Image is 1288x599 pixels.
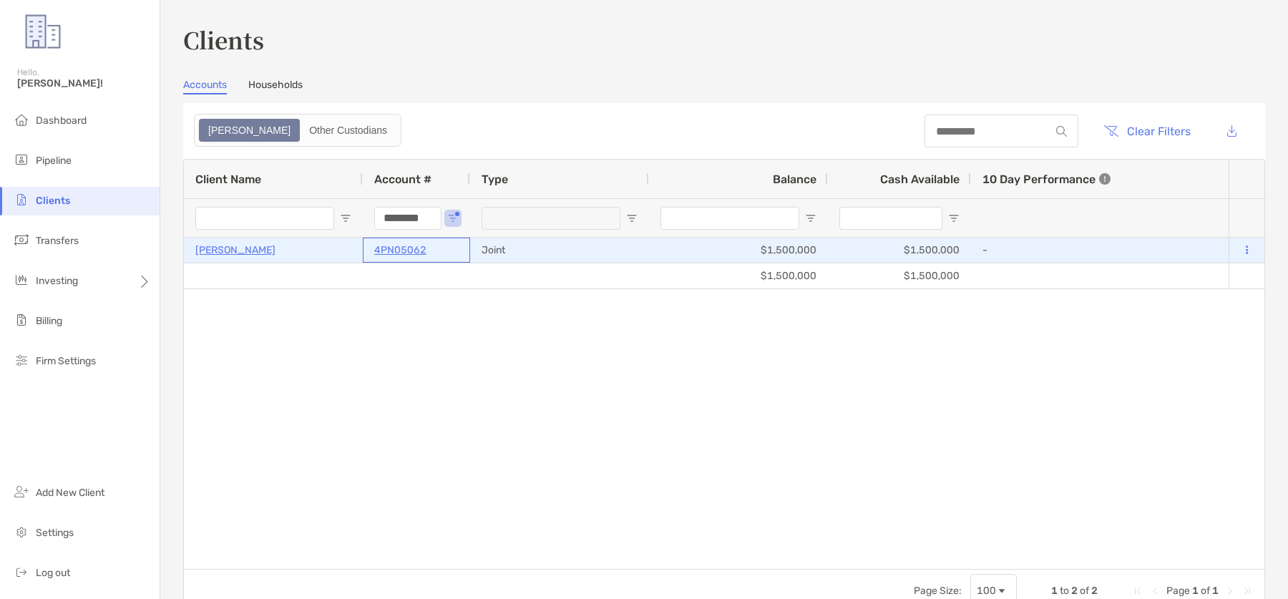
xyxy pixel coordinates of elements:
[626,213,638,224] button: Open Filter Menu
[1093,115,1201,147] button: Clear Filters
[828,263,971,288] div: $1,500,000
[195,207,334,230] input: Client Name Filter Input
[948,213,960,224] button: Open Filter Menu
[36,115,87,127] span: Dashboard
[36,487,104,499] span: Add New Client
[1091,585,1098,597] span: 2
[649,263,828,288] div: $1,500,000
[17,6,69,57] img: Zoe Logo
[13,231,30,248] img: transfers icon
[649,238,828,263] div: $1,500,000
[828,238,971,263] div: $1,500,000
[13,523,30,540] img: settings icon
[36,527,74,539] span: Settings
[1224,585,1236,597] div: Next Page
[914,585,962,597] div: Page Size:
[1149,585,1161,597] div: Previous Page
[195,172,261,186] span: Client Name
[1080,585,1089,597] span: of
[447,213,459,224] button: Open Filter Menu
[13,191,30,208] img: clients icon
[248,79,303,94] a: Households
[200,120,298,140] div: Zoe
[195,241,275,259] a: [PERSON_NAME]
[301,120,395,140] div: Other Custodians
[1201,585,1210,597] span: of
[805,213,816,224] button: Open Filter Menu
[17,77,151,89] span: [PERSON_NAME]!
[977,585,996,597] div: 100
[1192,585,1199,597] span: 1
[982,160,1111,198] div: 10 Day Performance
[482,172,508,186] span: Type
[13,351,30,369] img: firm-settings icon
[374,207,441,230] input: Account # Filter Input
[1166,585,1190,597] span: Page
[340,213,351,224] button: Open Filter Menu
[1071,585,1078,597] span: 2
[1132,585,1143,597] div: First Page
[194,114,401,147] div: segmented control
[982,238,1246,262] div: -
[1060,585,1069,597] span: to
[1212,585,1219,597] span: 1
[374,172,431,186] span: Account #
[13,111,30,128] img: dashboard icon
[13,311,30,328] img: billing icon
[36,315,62,327] span: Billing
[13,563,30,580] img: logout icon
[13,151,30,168] img: pipeline icon
[374,241,426,259] a: 4PN05062
[13,271,30,288] img: investing icon
[839,207,942,230] input: Cash Available Filter Input
[1051,585,1058,597] span: 1
[773,172,816,186] span: Balance
[660,207,799,230] input: Balance Filter Input
[36,275,78,287] span: Investing
[36,195,70,207] span: Clients
[183,79,227,94] a: Accounts
[36,235,79,247] span: Transfers
[183,23,1265,56] h3: Clients
[880,172,960,186] span: Cash Available
[1056,126,1067,137] img: input icon
[36,155,72,167] span: Pipeline
[470,238,649,263] div: Joint
[13,483,30,500] img: add_new_client icon
[1241,585,1253,597] div: Last Page
[36,355,96,367] span: Firm Settings
[36,567,70,579] span: Log out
